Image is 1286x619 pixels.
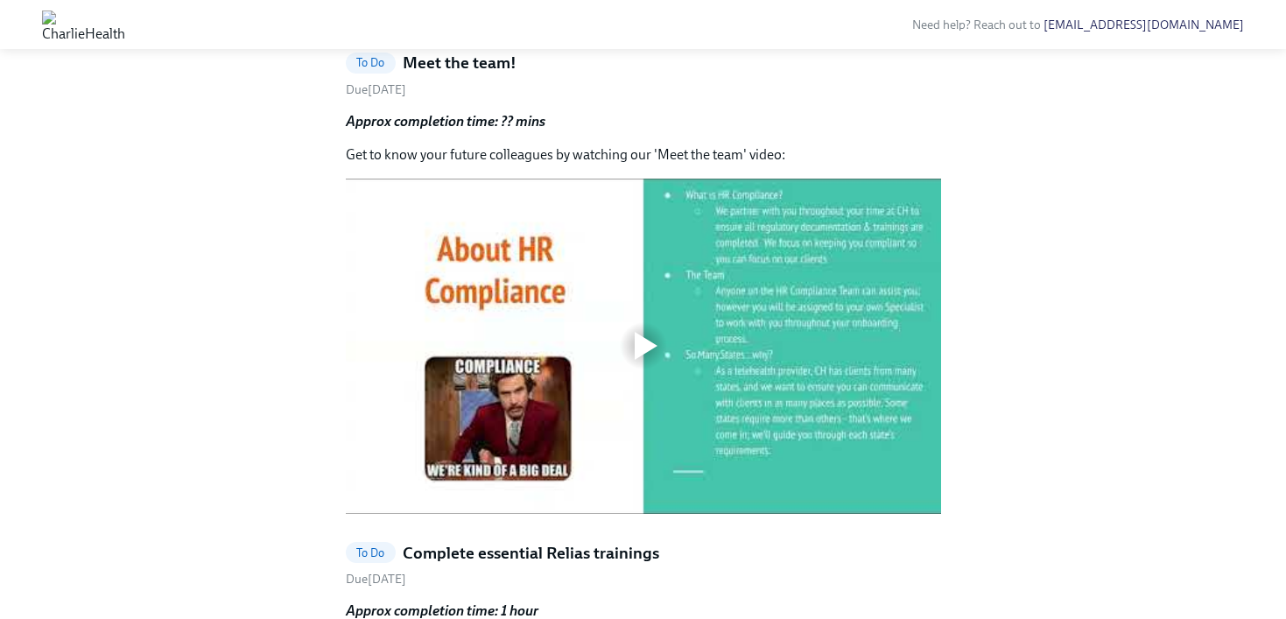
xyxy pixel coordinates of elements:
[346,52,941,98] a: To DoMeet the team!Due[DATE]
[912,18,1244,32] span: Need help? Reach out to
[346,542,941,588] a: To DoComplete essential Relias trainingsDue[DATE]
[346,56,396,69] span: To Do
[403,52,517,74] h5: Meet the team!
[346,82,406,97] span: Tuesday, September 23rd 2025, 9:00 am
[346,602,538,619] strong: Approx completion time: 1 hour
[346,572,406,587] span: Friday, October 3rd 2025, 9:00 am
[346,145,941,165] p: Get to know your future colleagues by watching our 'Meet the team' video:
[403,542,659,565] h5: Complete essential Relias trainings
[42,11,125,39] img: CharlieHealth
[1044,18,1244,32] a: [EMAIL_ADDRESS][DOMAIN_NAME]
[346,546,396,559] span: To Do
[346,113,545,130] strong: Approx completion time: ?? mins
